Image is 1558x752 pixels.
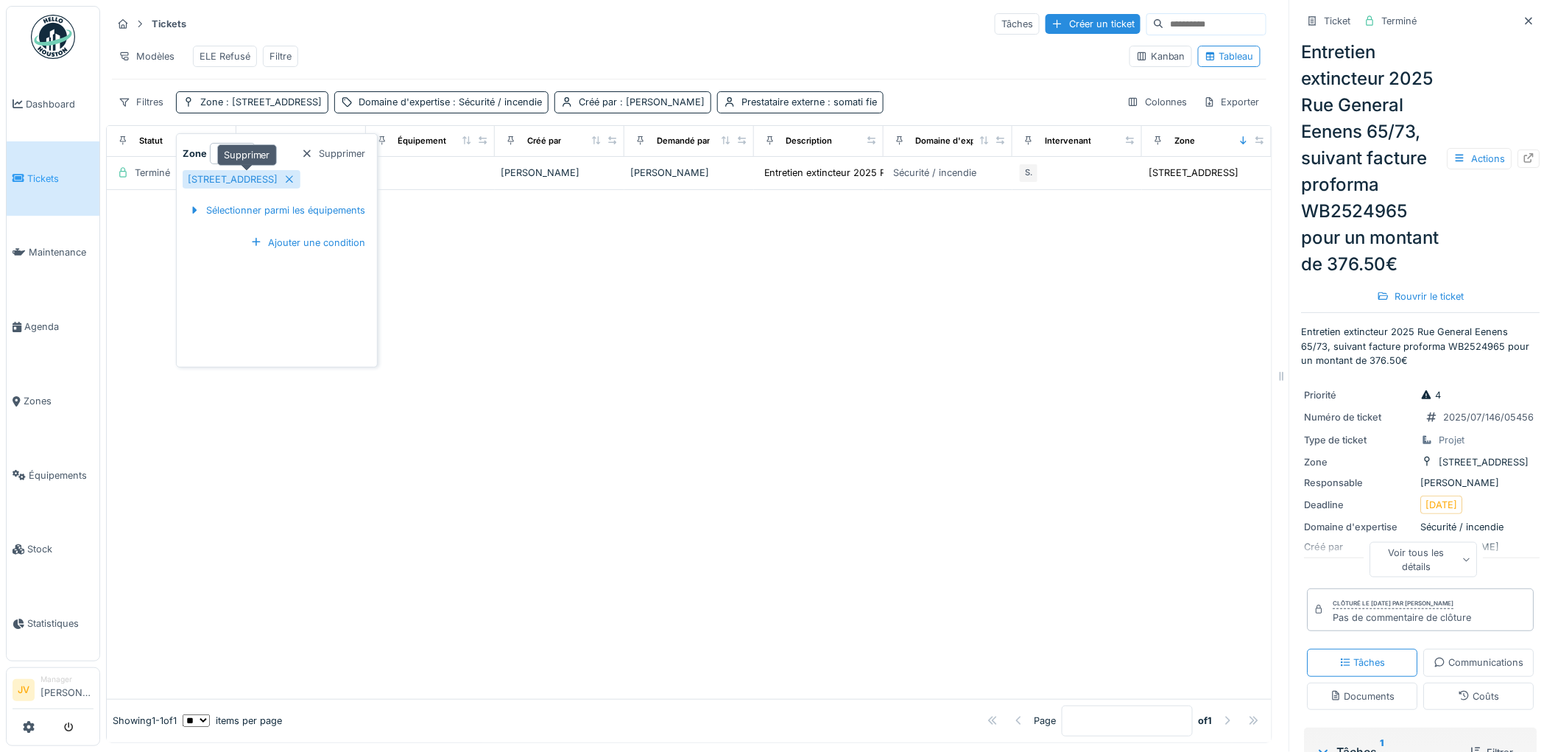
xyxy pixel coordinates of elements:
div: Domaine d'expertise [1305,520,1415,534]
div: Entretien extincteur 2025 Rue General Eenens 65... [764,166,995,180]
div: Pas de commentaire de clôture [1333,611,1472,625]
div: [DATE] [1426,498,1458,512]
div: Sélectionner parmi les équipements [183,200,371,220]
strong: of 1 [1199,714,1213,728]
span: Stock [27,542,94,556]
div: Créé par [527,135,561,147]
div: Modèles [112,46,181,67]
span: : somati fie [825,96,877,108]
div: Priorité [1305,388,1415,402]
div: Intervenant [1045,135,1091,147]
span: Dashboard [26,97,94,111]
div: Filtres [112,91,170,113]
div: Clôturé le [DATE] par [PERSON_NAME] [1333,599,1454,609]
strong: Tickets [146,17,192,31]
div: Équipement [398,135,447,147]
span: Zones [24,394,94,408]
img: Badge_color-CXgf-gQk.svg [31,15,75,59]
span: Maintenance [29,245,94,259]
div: [PERSON_NAME] [501,166,618,180]
li: [PERSON_NAME] [40,674,94,706]
div: 2025/07/146/05456 [1444,410,1534,424]
div: Projet [1439,433,1465,447]
div: Domaine d'expertise [916,135,999,147]
div: Rouvrir le ticket [1372,287,1470,306]
div: 4 [1421,388,1442,402]
div: S. [1018,163,1039,183]
span: Équipements [29,468,94,482]
div: items per page [183,714,282,728]
div: Tableau [1205,49,1254,63]
span: Tickets [27,172,94,186]
div: Zone [200,95,322,109]
div: [STREET_ADDRESS] [188,172,278,186]
span: Agenda [24,320,94,334]
div: Actions [1448,148,1512,169]
div: Ticket [1325,14,1351,28]
div: Showing 1 - 1 of 1 [113,714,177,728]
div: Numéro de ticket [1305,410,1415,424]
div: Prestataire externe [741,95,877,109]
div: Page [1034,714,1056,728]
strong: Zone [183,147,207,161]
div: Coûts [1459,689,1500,703]
div: Manager [40,674,94,685]
div: Tâches [995,13,1040,35]
div: Voir tous les détails [1370,542,1478,577]
div: Deadline [1305,498,1415,512]
span: : Sécurité / incendie [450,96,542,108]
span: Statistiques [27,616,94,630]
div: Zone [1174,135,1195,147]
div: Créer un ticket [1046,14,1141,34]
div: Exporter [1197,91,1266,113]
div: Sécurité / incendie [1305,520,1537,534]
div: Kanban [1136,49,1185,63]
div: Tâches [1340,656,1386,670]
span: : [PERSON_NAME] [617,96,705,108]
div: Communications [1434,656,1524,670]
div: Terminé [135,166,170,180]
li: JV [13,679,35,701]
div: [PERSON_NAME] [1305,476,1537,490]
p: Entretien extincteur 2025 Rue General Eenens 65/73, suivant facture proforma WB2524965 pour un mo... [1302,325,1540,368]
div: [STREET_ADDRESS] [1439,455,1529,469]
div: Zone [1305,455,1415,469]
div: Type de ticket [1305,433,1415,447]
div: Domaine d'expertise [359,95,542,109]
div: Terminé [1382,14,1417,28]
div: Entretien extincteur 2025 Rue General Eenens 65/73, suivant facture proforma WB2524965 pour un mo... [1302,39,1540,278]
span: : [STREET_ADDRESS] [223,96,322,108]
div: Filtre [269,49,292,63]
div: [STREET_ADDRESS] [1149,166,1238,180]
div: Demandé par [657,135,710,147]
div: Créé par [579,95,705,109]
div: Supprimer [217,144,277,166]
div: [PERSON_NAME] [630,166,748,180]
div: Colonnes [1121,91,1194,113]
div: Statut [139,135,163,147]
div: Supprimer [295,144,371,164]
div: Ajouter une condition [244,233,371,253]
div: Sécurité / incendie [894,166,977,180]
div: Description [786,135,833,147]
div: Responsable [1305,476,1415,490]
div: Documents [1330,689,1396,703]
div: ELE Refusé [200,49,250,63]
